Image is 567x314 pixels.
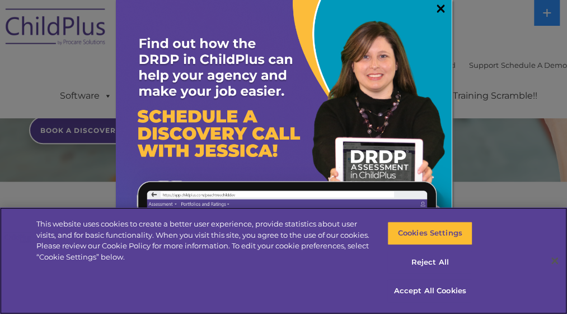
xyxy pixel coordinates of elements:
[387,251,472,274] button: Reject All
[387,221,472,245] button: Cookies Settings
[36,219,371,262] div: This website uses cookies to create a better user experience, provide statistics about user visit...
[434,3,447,14] a: ×
[387,279,472,303] button: Accept All Cookies
[542,248,567,273] button: Close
